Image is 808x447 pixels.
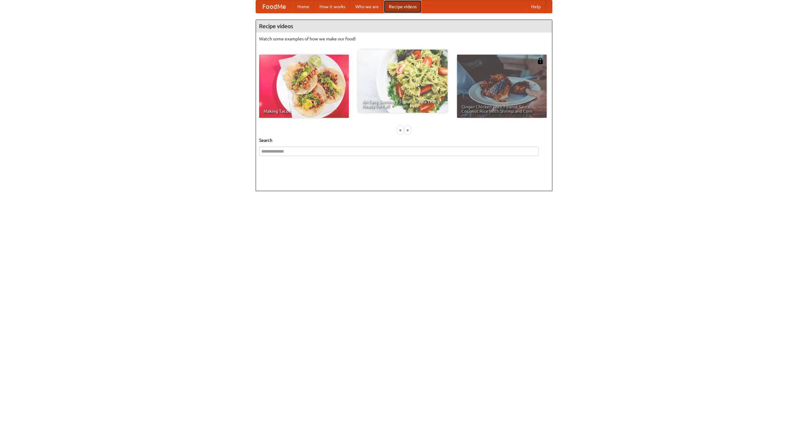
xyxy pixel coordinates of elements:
a: Home [292,0,314,13]
a: FoodMe [256,0,292,13]
a: An Easy, Summery Tomato Pasta That's Ready for Fall [358,50,448,113]
a: Help [526,0,546,13]
span: Making Tacos [264,109,344,113]
a: Who we are [350,0,384,13]
h4: Recipe videos [256,20,552,33]
span: An Easy, Summery Tomato Pasta That's Ready for Fall [362,100,443,108]
p: Watch some examples of how we make our food! [259,36,549,42]
div: « [397,126,403,134]
a: Recipe videos [384,0,422,13]
div: » [405,126,411,134]
h5: Search [259,137,549,143]
img: 483408.png [537,58,544,64]
a: Making Tacos [259,55,349,118]
a: How it works [314,0,350,13]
